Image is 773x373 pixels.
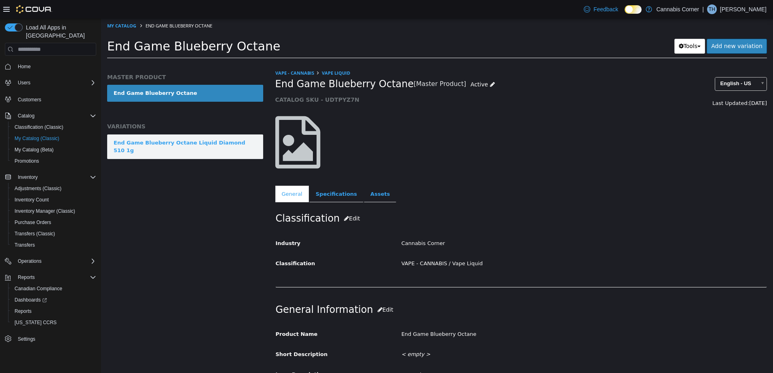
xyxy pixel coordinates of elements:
[11,134,63,143] a: My Catalog (Classic)
[648,82,666,88] span: [DATE]
[263,167,295,184] a: Assets
[8,122,99,133] button: Classification (Classic)
[8,205,99,217] button: Inventory Manager (Classic)
[11,229,96,239] span: Transfers (Classic)
[2,333,99,345] button: Settings
[11,318,60,327] a: [US_STATE] CCRS
[175,242,214,248] span: Classification
[8,283,99,294] button: Canadian Compliance
[8,294,99,306] a: Dashboards
[11,156,42,166] a: Promotions
[11,122,67,132] a: Classification (Classic)
[11,134,96,143] span: My Catalog (Classic)
[2,110,99,122] button: Catalog
[294,238,672,252] div: VAPE - CANNABIS / Vape Liquid
[313,63,365,69] small: [Master Product]
[8,217,99,228] button: Purchase Orders
[15,111,38,121] button: Catalog
[15,111,96,121] span: Catalog
[11,240,96,250] span: Transfers
[18,274,35,281] span: Reports
[15,272,38,282] button: Reports
[6,66,162,83] a: End Game Blueberry Octane
[11,295,96,305] span: Dashboards
[593,5,618,13] span: Feedback
[44,4,111,10] span: End Game Blueberry Octane
[15,208,75,214] span: Inventory Manager (Classic)
[15,231,55,237] span: Transfers (Classic)
[606,20,666,35] a: Add new variation
[15,62,34,71] a: Home
[23,23,96,40] span: Load All Apps in [GEOGRAPHIC_DATA]
[11,218,55,227] a: Purchase Orders
[8,183,99,194] button: Adjustments (Classic)
[720,4,767,14] p: [PERSON_NAME]
[2,77,99,88] button: Users
[294,218,672,232] div: Cannabis Corner
[15,78,34,88] button: Users
[11,156,96,166] span: Promotions
[11,195,52,205] a: Inventory Count
[272,284,297,299] button: Edit
[581,1,621,17] a: Feedback
[8,239,99,251] button: Transfers
[11,206,78,216] a: Inventory Manager (Classic)
[11,306,96,316] span: Reports
[2,172,99,183] button: Inventory
[294,309,672,323] div: End Game Blueberry Octane
[18,258,42,264] span: Operations
[294,329,672,343] div: < empty >
[16,5,52,13] img: Cova
[709,4,715,14] span: TH
[18,63,31,70] span: Home
[15,135,59,142] span: My Catalog (Classic)
[18,96,41,103] span: Customers
[13,120,156,136] div: End Game Blueberry Octane Liquid Diamond 510 1g
[11,240,38,250] a: Transfers
[8,194,99,205] button: Inventory Count
[8,144,99,155] button: My Catalog (Beta)
[15,185,61,192] span: Adjustments (Classic)
[208,167,262,184] a: Specifications
[15,124,63,130] span: Classification (Classic)
[6,55,162,62] h5: MASTER PRODUCT
[18,336,35,342] span: Settings
[15,219,51,226] span: Purchase Orders
[15,334,96,344] span: Settings
[611,82,648,88] span: Last Updated:
[174,59,313,72] span: End Game Blueberry Octane
[175,333,227,339] span: Short Description
[18,174,38,180] span: Inventory
[294,349,672,363] div: < empty >
[11,145,96,155] span: My Catalog (Beta)
[11,184,96,193] span: Adjustments (Classic)
[11,229,58,239] a: Transfers (Classic)
[11,284,65,293] a: Canadian Compliance
[15,297,47,303] span: Dashboards
[15,78,96,88] span: Users
[11,195,96,205] span: Inventory Count
[18,80,30,86] span: Users
[15,272,96,282] span: Reports
[11,184,65,193] a: Adjustments (Classic)
[175,312,217,319] span: Product Name
[15,172,96,182] span: Inventory
[11,306,35,316] a: Reports
[174,78,540,85] h5: CATALOG SKU - UDTPYZ7N
[11,284,96,293] span: Canadian Compliance
[15,61,96,71] span: Home
[175,222,200,228] span: Industry
[8,133,99,144] button: My Catalog (Classic)
[702,4,704,14] p: |
[15,95,44,105] a: Customers
[2,93,99,105] button: Customers
[15,94,96,104] span: Customers
[15,172,41,182] button: Inventory
[221,51,249,57] a: Vape Liquid
[8,306,99,317] button: Reports
[625,5,642,14] input: Dark Mode
[174,167,208,184] a: General
[11,206,96,216] span: Inventory Manager (Classic)
[11,295,50,305] a: Dashboards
